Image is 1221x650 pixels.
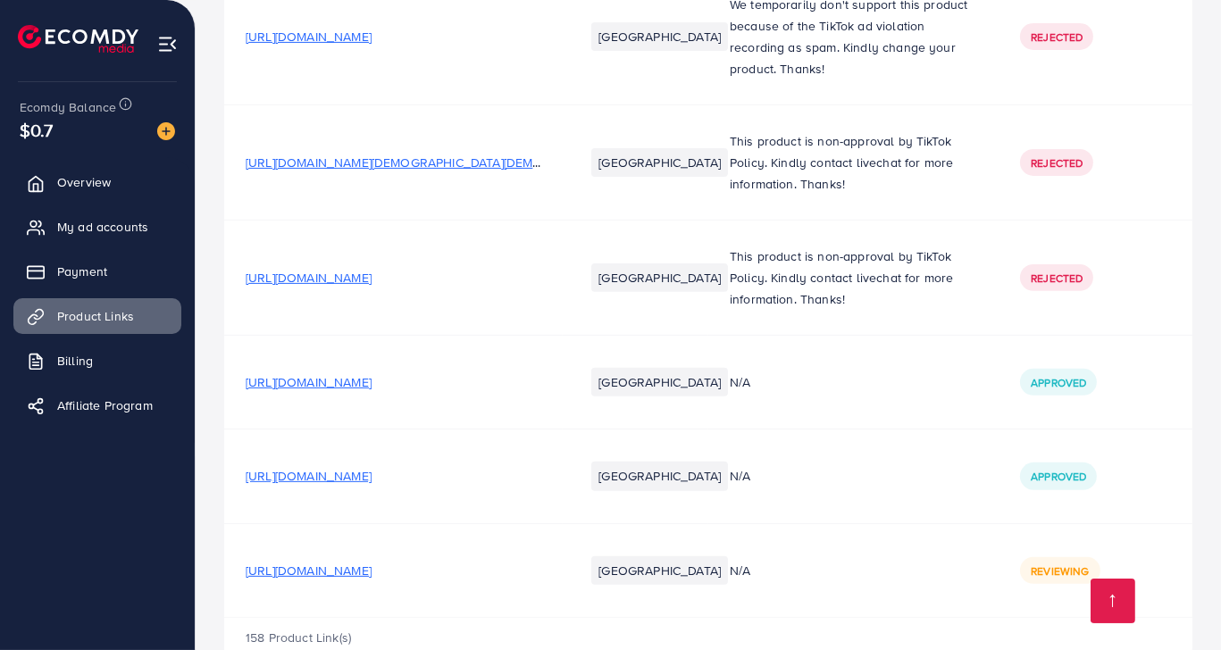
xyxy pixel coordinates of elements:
[591,22,728,51] li: [GEOGRAPHIC_DATA]
[246,467,372,485] span: [URL][DOMAIN_NAME]
[1031,563,1089,579] span: Reviewing
[1145,570,1208,637] iframe: Chat
[246,629,351,646] span: 158 Product Link(s)
[13,298,181,334] a: Product Links
[730,562,750,579] span: N/A
[157,122,175,140] img: image
[246,154,636,171] span: [URL][DOMAIN_NAME][DEMOGRAPHIC_DATA][DEMOGRAPHIC_DATA]
[246,373,372,391] span: [URL][DOMAIN_NAME]
[591,368,728,396] li: [GEOGRAPHIC_DATA]
[57,307,134,325] span: Product Links
[591,556,728,585] li: [GEOGRAPHIC_DATA]
[246,269,372,287] span: [URL][DOMAIN_NAME]
[730,373,750,391] span: N/A
[57,173,111,191] span: Overview
[730,246,977,310] p: This product is non-approval by TikTok Policy. Kindly contact livechat for more information. Thanks!
[157,34,178,54] img: menu
[20,117,54,143] span: $0.7
[57,396,153,414] span: Affiliate Program
[18,25,138,53] img: logo
[1031,469,1086,484] span: Approved
[20,98,116,116] span: Ecomdy Balance
[591,462,728,490] li: [GEOGRAPHIC_DATA]
[1031,375,1086,390] span: Approved
[13,254,181,289] a: Payment
[57,218,148,236] span: My ad accounts
[730,467,750,485] span: N/A
[591,148,728,177] li: [GEOGRAPHIC_DATA]
[13,343,181,379] a: Billing
[13,164,181,200] a: Overview
[1031,155,1083,171] span: Rejected
[13,387,181,423] a: Affiliate Program
[246,562,372,579] span: [URL][DOMAIN_NAME]
[730,130,977,195] p: This product is non-approval by TikTok Policy. Kindly contact livechat for more information. Thanks!
[246,28,372,46] span: [URL][DOMAIN_NAME]
[13,209,181,245] a: My ad accounts
[57,352,93,370] span: Billing
[1031,29,1083,45] span: Rejected
[57,262,107,280] span: Payment
[1031,271,1083,286] span: Rejected
[591,263,728,292] li: [GEOGRAPHIC_DATA]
